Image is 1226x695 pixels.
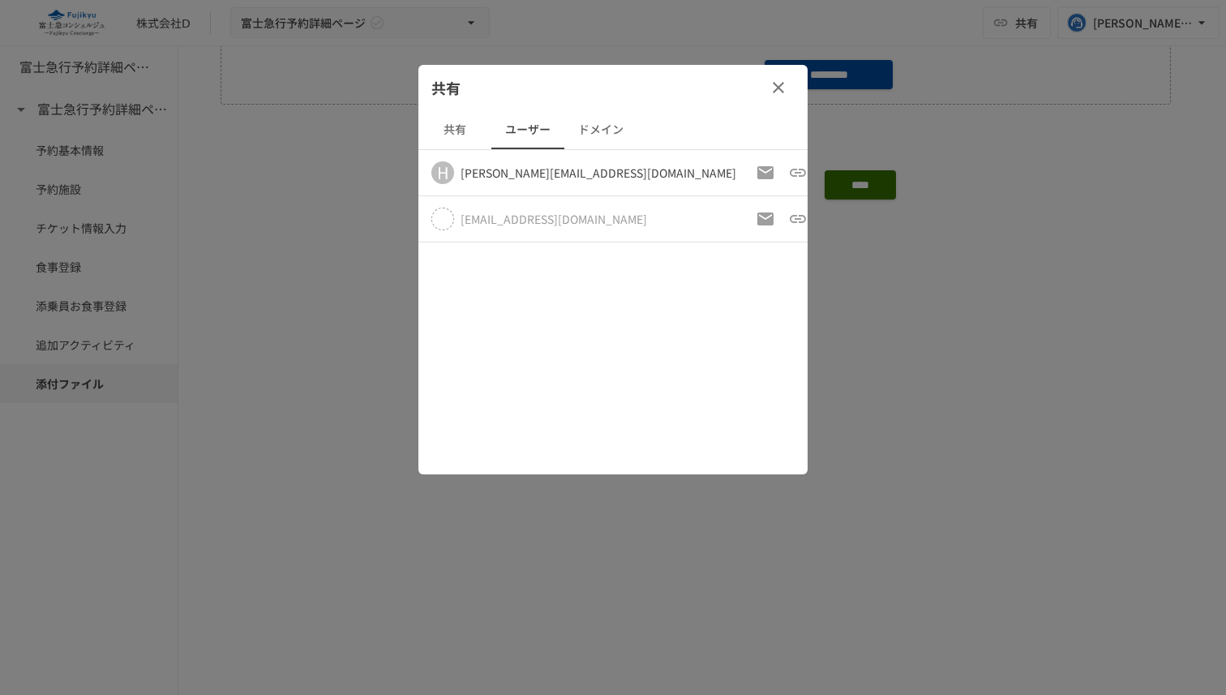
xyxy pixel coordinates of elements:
[782,157,814,189] button: 招待URLをコピー（以前のものは破棄）
[749,203,782,235] button: 招待メールの再送
[564,110,637,149] button: ドメイン
[461,165,736,181] div: [PERSON_NAME][EMAIL_ADDRESS][DOMAIN_NAME]
[418,65,808,110] div: 共有
[418,110,491,149] button: 共有
[491,110,564,149] button: ユーザー
[461,211,647,227] div: このユーザーはまだログインしていません。
[782,203,814,235] button: 招待URLをコピー（以前のものは破棄）
[749,157,782,189] button: 招待メールの再送
[431,161,454,184] div: H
